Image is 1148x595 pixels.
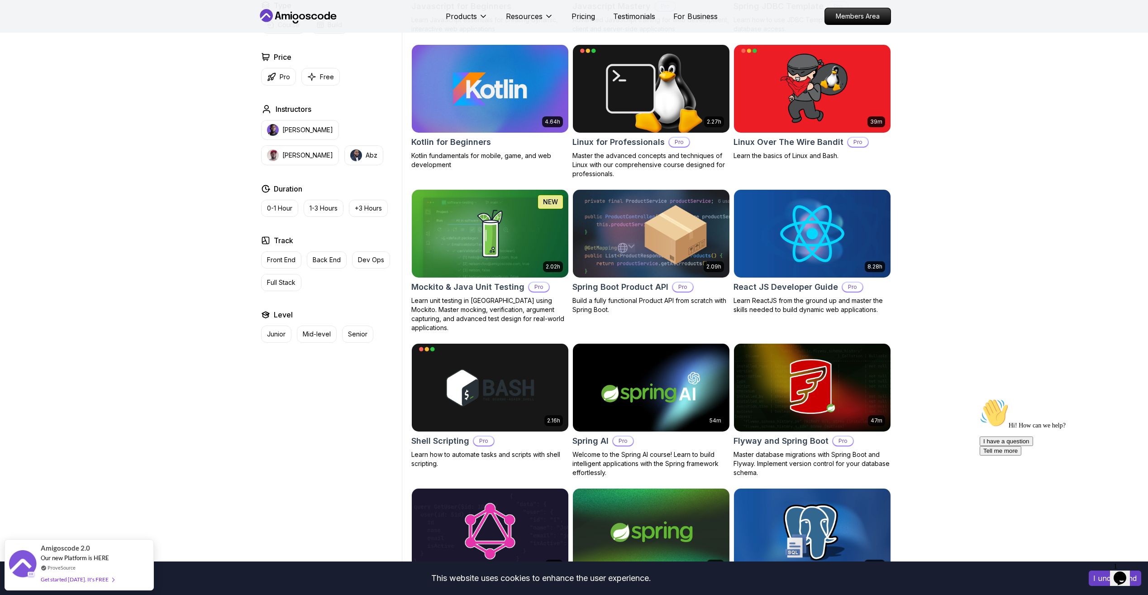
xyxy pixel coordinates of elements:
p: NEW [543,197,558,206]
a: For Business [673,11,718,22]
h2: Spring AI [572,435,609,447]
button: +3 Hours [349,200,388,217]
p: Pro [848,138,868,147]
a: ProveSource [48,564,76,571]
button: instructor img[PERSON_NAME] [261,145,339,165]
button: 1-3 Hours [304,200,343,217]
button: instructor img[PERSON_NAME] [261,120,339,140]
button: 0-1 Hour [261,200,298,217]
h2: Track [274,235,293,246]
img: :wave: [4,4,33,33]
iframe: chat widget [976,395,1139,554]
button: Senior [342,326,373,343]
p: Pro [833,437,853,446]
img: Spring Boot Product API card [573,190,729,278]
a: Flyway and Spring Boot card47mFlyway and Spring BootProMaster database migrations with Spring Boo... [734,343,891,477]
button: Mid-level [297,326,337,343]
p: Pro [474,437,494,446]
a: Spring Boot Product API card2.09hSpring Boot Product APIProBuild a fully functional Product API f... [572,189,730,314]
button: Front End [261,251,301,269]
a: Testimonials [613,11,655,22]
img: Flyway and Spring Boot card [734,344,891,432]
p: Junior [267,330,286,339]
h2: Spring Boot Product API [572,281,668,293]
p: Learn how to automate tasks and scripts with shell scripting. [411,450,569,468]
p: 0-1 Hour [267,204,292,213]
p: Build a fully functional Product API from scratch with Spring Boot. [572,296,730,314]
p: Abz [366,151,377,160]
p: Full Stack [267,278,295,287]
h2: Instructors [276,104,311,115]
img: React JS Developer Guide card [734,190,891,278]
a: Kotlin for Beginners card4.64hKotlin for BeginnersKotlin fundamentals for mobile, game, and web d... [411,44,569,169]
button: Pro [261,68,296,86]
p: Mid-level [303,330,331,339]
button: Free [301,68,340,86]
a: Linux Over The Wire Bandit card39mLinux Over The Wire BanditProLearn the basics of Linux and Bash. [734,44,891,160]
p: 2.27h [707,118,721,125]
img: SQL and Databases Fundamentals card [734,489,891,576]
p: Pro [669,138,689,147]
h2: Kotlin for Beginners [411,136,491,149]
img: Linux Over The Wire Bandit card [734,45,891,133]
span: Hi! How can we help? [4,27,90,34]
a: Pricing [572,11,595,22]
div: This website uses cookies to enhance the user experience. [7,568,1075,588]
button: Products [446,11,488,29]
p: 2.09h [706,263,721,270]
p: Learn unit testing in [GEOGRAPHIC_DATA] using Mockito. Master mocking, verification, argument cap... [411,296,569,332]
a: React JS Developer Guide card8.28hReact JS Developer GuideProLearn ReactJS from the ground up and... [734,189,891,314]
span: Amigoscode 2.0 [41,543,90,553]
button: Resources [506,11,553,29]
p: Kotlin fundamentals for mobile, game, and web development [411,151,569,169]
h2: Mockito & Java Unit Testing [411,281,524,293]
button: I have a question [4,42,57,51]
button: Accept cookies [1089,571,1141,586]
p: Senior [348,330,367,339]
p: 54m [710,417,721,424]
p: Resources [506,11,543,22]
p: 39m [870,118,882,125]
p: Master database migrations with Spring Boot and Flyway. Implement version control for your databa... [734,450,891,477]
button: Tell me more [4,51,45,61]
p: Pro [673,283,693,292]
h2: React JS Developer Guide [734,281,838,293]
img: Spring for GraphQL card [412,489,568,576]
img: instructor img [350,149,362,161]
button: instructor imgAbz [344,145,383,165]
img: Kotlin for Beginners card [412,45,568,133]
div: 👋Hi! How can we help?I have a questionTell me more [4,4,167,61]
p: 2.16h [547,417,560,424]
img: Shell Scripting card [412,344,568,432]
a: Shell Scripting card2.16hShell ScriptingProLearn how to automate tasks and scripts with shell scr... [411,343,569,468]
img: Mockito & Java Unit Testing card [412,190,568,278]
h2: Linux Over The Wire Bandit [734,136,843,149]
h2: Flyway and Spring Boot [734,435,829,447]
p: 1-3 Hours [310,204,338,213]
img: provesource social proof notification image [9,550,36,580]
p: 2.02h [546,263,560,270]
p: Master the advanced concepts and techniques of Linux with our comprehensive course designed for p... [572,151,730,178]
p: 4.64h [545,118,560,125]
p: Welcome to the Spring AI course! Learn to build intelligent applications with the Spring framewor... [572,450,730,477]
p: Pro [529,283,549,292]
p: [PERSON_NAME] [282,151,333,160]
div: Get started [DATE]. It's FREE [41,574,114,585]
p: Pro [613,437,633,446]
p: Pro [280,72,290,82]
span: Our new Platform is HERE [41,554,109,561]
p: [PERSON_NAME] [282,125,333,134]
a: Spring AI card54mSpring AIProWelcome to the Spring AI course! Learn to build intelligent applicat... [572,343,730,477]
button: Back End [307,251,347,269]
a: Mockito & Java Unit Testing card2.02hNEWMockito & Java Unit TestingProLearn unit testing in [GEOG... [411,189,569,332]
img: instructor img [267,149,279,161]
a: Linux for Professionals card2.27hLinux for ProfessionalsProMaster the advanced concepts and techn... [572,44,730,178]
p: Front End [267,255,295,264]
button: Dev Ops [352,251,390,269]
button: Junior [261,326,291,343]
h2: Price [274,52,291,62]
img: Spring AI card [573,344,729,432]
